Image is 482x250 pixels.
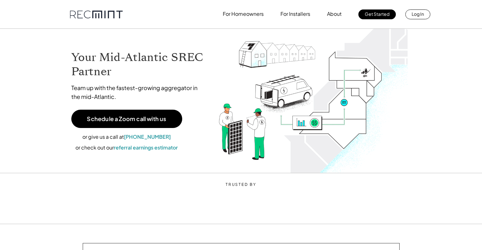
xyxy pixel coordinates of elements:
[75,144,114,151] span: or check out our
[71,110,182,128] a: Schedule a Zoom call with us
[87,116,166,122] p: Schedule a Zoom call with us
[365,9,389,18] p: Get Started
[71,133,182,141] p: or give us a call at
[71,50,206,79] h1: Your Mid-Atlantic SREC Partner
[405,9,430,19] a: Log In
[223,9,264,18] p: For Homeowners
[412,9,424,18] p: Log In
[114,144,178,151] a: referral earnings estimator
[327,9,342,18] p: About
[358,9,396,19] a: Get Started
[71,83,206,101] p: Team up with the fastest-growing aggregator in the mid-Atlantic.
[150,182,332,187] p: TRUSTED BY
[280,9,310,18] p: For Installers
[124,133,171,140] a: [PHONE_NUMBER]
